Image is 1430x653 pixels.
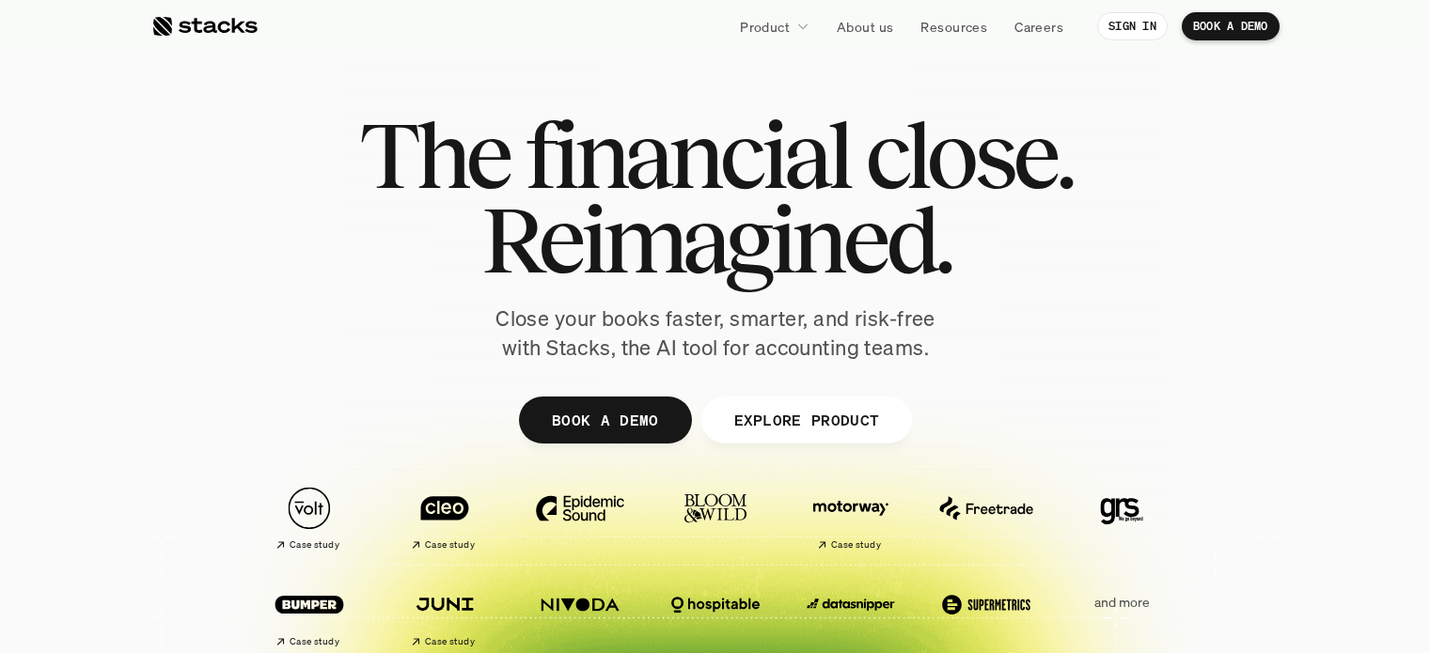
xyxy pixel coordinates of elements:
[359,113,509,197] span: The
[425,636,475,647] h2: Case study
[386,477,503,559] a: Case study
[480,304,951,363] p: Close your books faster, smarter, and risk-free with Stacks, the AI tool for accounting teams.
[551,406,658,433] p: BOOK A DEMO
[740,17,790,37] p: Product
[1014,17,1063,37] p: Careers
[1182,12,1280,40] a: BOOK A DEMO
[837,17,893,37] p: About us
[1003,9,1075,43] a: Careers
[825,9,904,43] a: About us
[518,396,691,443] a: BOOK A DEMO
[1097,12,1168,40] a: SIGN IN
[1193,20,1268,33] p: BOOK A DEMO
[700,396,912,443] a: EXPLORE PRODUCT
[251,477,368,559] a: Case study
[480,197,950,282] span: Reimagined.
[290,636,339,647] h2: Case study
[1063,595,1180,611] p: and more
[865,113,1072,197] span: close.
[733,406,879,433] p: EXPLORE PRODUCT
[290,539,339,551] h2: Case study
[920,17,987,37] p: Resources
[831,539,881,551] h2: Case study
[525,113,849,197] span: financial
[1108,20,1156,33] p: SIGN IN
[425,539,475,551] h2: Case study
[793,477,909,559] a: Case study
[909,9,998,43] a: Resources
